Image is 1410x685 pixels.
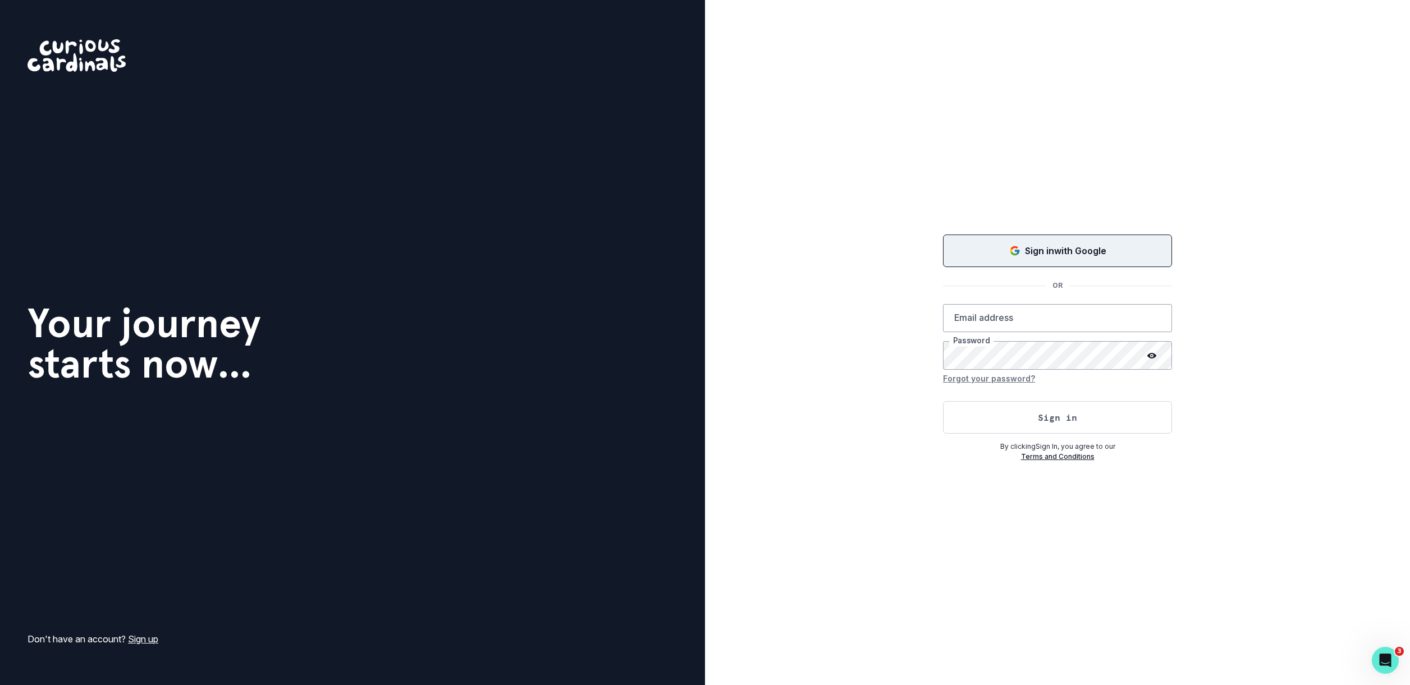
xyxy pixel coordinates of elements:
[943,370,1035,388] button: Forgot your password?
[28,303,261,384] h1: Your journey starts now...
[1395,647,1404,656] span: 3
[943,401,1172,434] button: Sign in
[943,442,1172,452] p: By clicking Sign In , you agree to our
[128,633,158,645] a: Sign up
[1046,281,1069,291] p: OR
[28,632,158,646] p: Don't have an account?
[1025,244,1106,258] p: Sign in with Google
[28,39,126,72] img: Curious Cardinals Logo
[1021,452,1095,461] a: Terms and Conditions
[943,235,1172,267] button: Sign in with Google (GSuite)
[1372,647,1399,674] iframe: Intercom live chat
